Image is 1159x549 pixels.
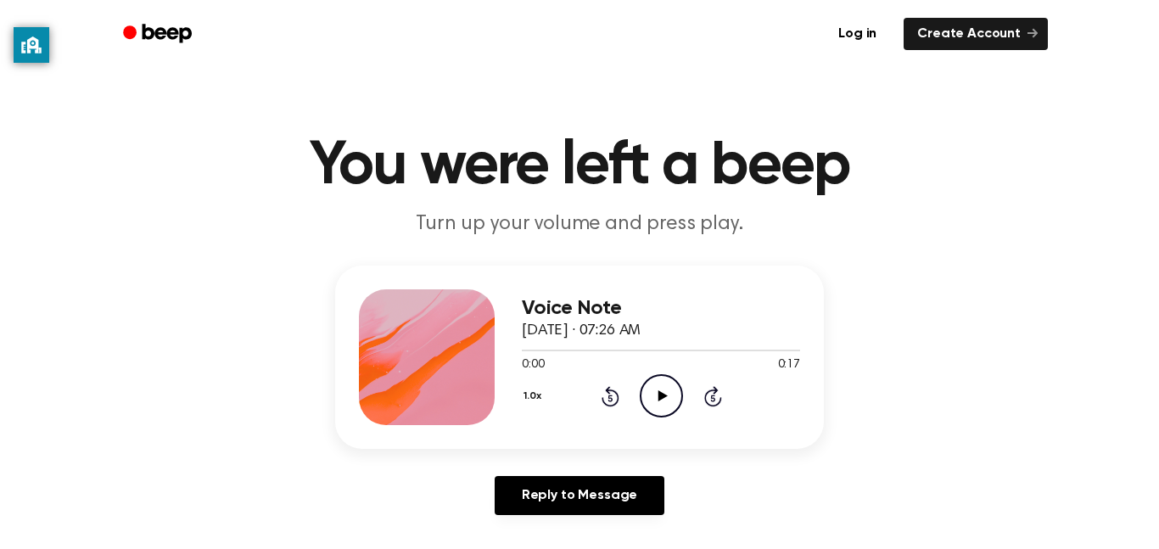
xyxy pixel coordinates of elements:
[522,382,547,411] button: 1.0x
[111,18,207,51] a: Beep
[495,476,664,515] a: Reply to Message
[778,356,800,374] span: 0:17
[254,210,905,238] p: Turn up your volume and press play.
[821,14,893,53] a: Log in
[522,356,544,374] span: 0:00
[14,27,49,63] button: privacy banner
[522,297,800,320] h3: Voice Note
[145,136,1014,197] h1: You were left a beep
[522,323,641,339] span: [DATE] · 07:26 AM
[904,18,1048,50] a: Create Account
